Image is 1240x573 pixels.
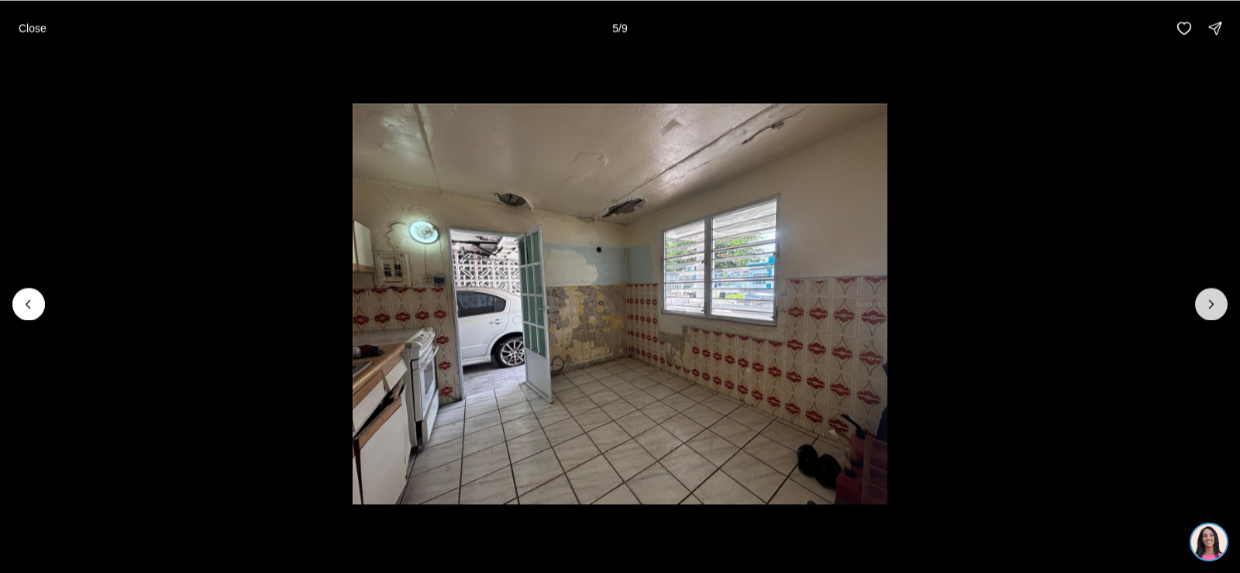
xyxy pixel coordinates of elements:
button: Next slide [1195,288,1228,320]
p: Close [19,22,46,34]
button: Previous slide [12,288,45,320]
img: be3d4b55-7850-4bcb-9297-a2f9cd376e78.png [9,9,45,45]
button: Close [9,12,56,43]
p: 5 / 9 [612,22,627,34]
